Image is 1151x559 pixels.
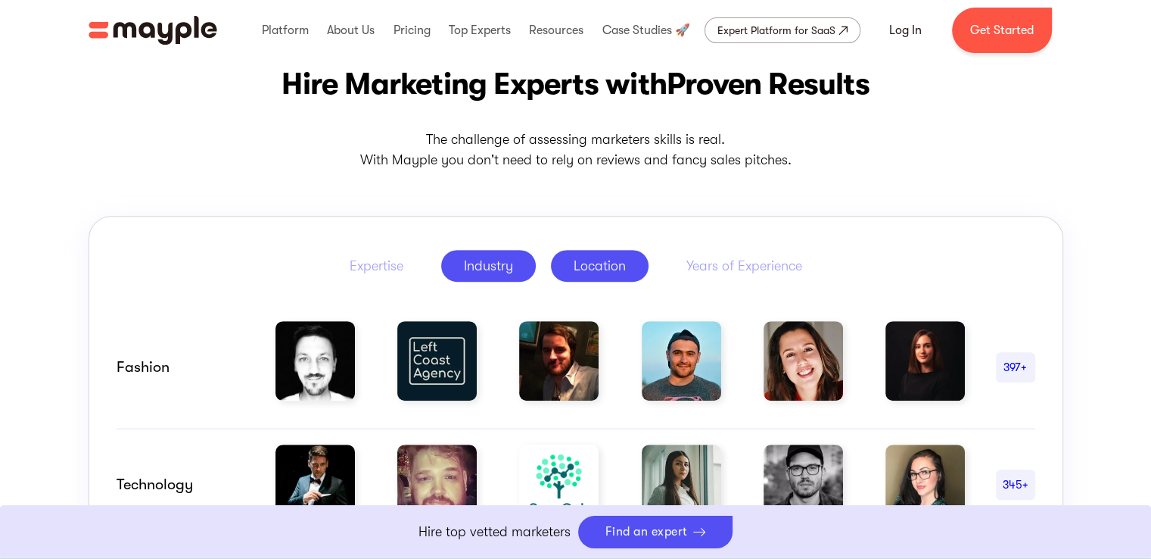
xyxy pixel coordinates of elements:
[350,257,403,275] div: Expertise
[952,8,1052,53] a: Get Started
[323,6,378,55] div: About Us
[686,257,802,275] div: Years of Experience
[667,67,869,101] span: Proven Results
[525,6,587,55] div: Resources
[117,476,245,494] div: Technology
[705,17,860,43] a: Expert Platform for SaaS
[89,16,217,45] a: home
[445,6,515,55] div: Top Experts
[389,6,434,55] div: Pricing
[717,21,835,39] div: Expert Platform for SaaS
[89,130,1063,170] p: The challenge of assessing marketers skills is real. With Mayple you don't need to rely on review...
[89,16,217,45] img: Mayple logo
[996,358,1035,376] div: 397+
[464,257,513,275] div: Industry
[89,63,1063,105] h2: Hire Marketing Experts with
[574,257,626,275] div: Location
[871,12,940,48] a: Log In
[117,358,245,376] div: Fashion
[996,476,1035,494] div: 345+
[258,6,313,55] div: Platform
